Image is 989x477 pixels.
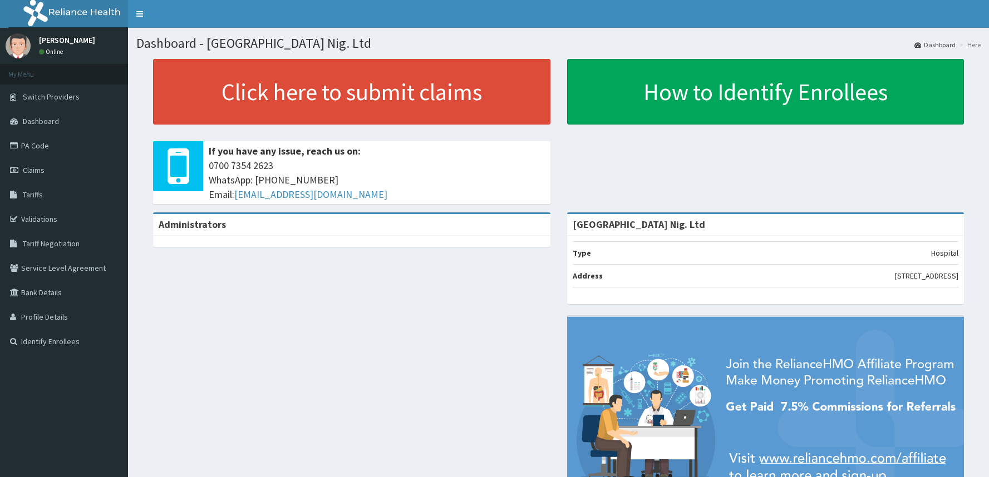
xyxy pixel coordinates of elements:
span: Tariffs [23,190,43,200]
b: Type [573,248,591,258]
span: Dashboard [23,116,59,126]
a: [EMAIL_ADDRESS][DOMAIN_NAME] [234,188,387,201]
a: Dashboard [914,40,956,49]
p: Hospital [931,247,958,259]
b: If you have any issue, reach us on: [209,145,361,157]
img: User Image [6,33,31,58]
span: Tariff Negotiation [23,238,80,249]
b: Administrators [159,218,226,231]
p: [PERSON_NAME] [39,36,95,44]
span: Switch Providers [23,92,80,102]
b: Address [573,271,603,281]
span: 0700 7354 2623 WhatsApp: [PHONE_NUMBER] Email: [209,158,545,201]
p: [STREET_ADDRESS] [895,270,958,281]
span: Claims [23,165,45,175]
strong: [GEOGRAPHIC_DATA] Nig. Ltd [573,218,705,231]
a: Click here to submit claims [153,59,550,125]
a: How to Identify Enrollees [567,59,965,125]
li: Here [957,40,981,49]
a: Online [39,48,66,56]
h1: Dashboard - [GEOGRAPHIC_DATA] Nig. Ltd [136,36,981,51]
